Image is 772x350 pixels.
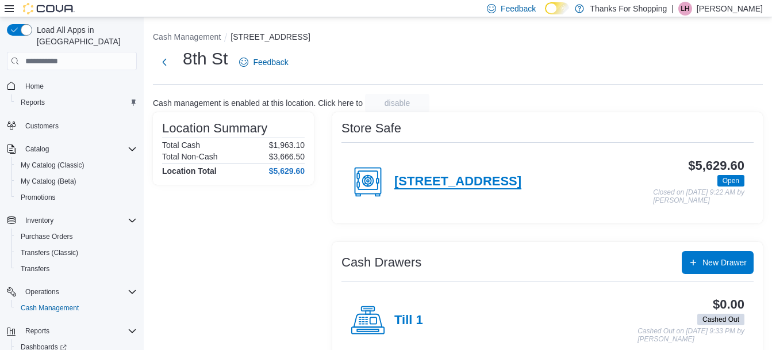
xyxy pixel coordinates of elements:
[21,177,76,186] span: My Catalog (Beta)
[365,94,429,112] button: disable
[16,191,137,204] span: Promotions
[688,159,744,173] h3: $5,629.60
[16,158,137,172] span: My Catalog (Classic)
[21,214,58,227] button: Inventory
[21,214,137,227] span: Inventory
[25,121,59,131] span: Customers
[2,323,141,339] button: Reports
[231,32,310,41] button: [STREET_ADDRESS]
[21,161,85,170] span: My Catalog (Classic)
[16,96,49,109] a: Reports
[2,77,141,94] button: Home
[153,98,363,108] p: Cash management is enabled at this location. Click here to
[11,245,141,261] button: Transfers (Classic)
[269,140,305,150] p: $1,963.10
[253,56,288,68] span: Feedback
[2,284,141,300] button: Operations
[671,2,674,16] p: |
[21,98,45,107] span: Reports
[713,298,744,311] h3: $0.00
[162,166,217,176] h4: Location Total
[11,229,141,245] button: Purchase Orders
[21,232,73,241] span: Purchase Orders
[16,262,54,276] a: Transfers
[653,189,744,204] p: Closed on [DATE] 9:22 AM by [PERSON_NAME]
[385,97,410,109] span: disable
[11,157,141,173] button: My Catalog (Classic)
[394,174,521,189] h4: [STREET_ADDRESS]
[341,121,401,135] h3: Store Safe
[269,152,305,161] p: $3,666.50
[16,174,137,188] span: My Catalog (Beta)
[21,248,78,257] span: Transfers (Classic)
[25,326,49,336] span: Reports
[637,328,744,343] p: Cashed Out on [DATE] 9:33 PM by [PERSON_NAME]
[21,285,137,299] span: Operations
[590,2,667,16] p: Thanks For Shopping
[16,158,89,172] a: My Catalog (Classic)
[153,51,176,74] button: Next
[11,94,141,111] button: Reports
[697,314,744,325] span: Cashed Out
[25,287,59,296] span: Operations
[16,262,137,276] span: Transfers
[21,264,49,273] span: Transfers
[723,176,739,186] span: Open
[394,313,423,328] h4: Till 1
[702,314,739,325] span: Cashed Out
[16,301,137,315] span: Cash Management
[153,32,221,41] button: Cash Management
[162,140,200,150] h6: Total Cash
[183,47,228,70] h1: 8th St
[21,78,137,93] span: Home
[21,324,137,338] span: Reports
[11,173,141,189] button: My Catalog (Beta)
[2,141,141,157] button: Catalog
[11,261,141,277] button: Transfers
[21,79,48,93] a: Home
[16,191,60,204] a: Promotions
[702,257,747,268] span: New Drawer
[16,230,137,244] span: Purchase Orders
[269,166,305,176] h4: $5,629.60
[682,251,754,274] button: New Drawer
[11,189,141,206] button: Promotions
[16,230,78,244] a: Purchase Orders
[153,31,763,45] nav: An example of EuiBreadcrumbs
[25,144,49,154] span: Catalog
[545,14,546,15] span: Dark Mode
[21,142,53,156] button: Catalog
[25,216,53,225] span: Inventory
[11,300,141,316] button: Cash Management
[501,3,536,14] span: Feedback
[162,121,267,135] h3: Location Summary
[25,82,44,91] span: Home
[16,301,83,315] a: Cash Management
[697,2,763,16] p: [PERSON_NAME]
[2,117,141,134] button: Customers
[21,119,137,133] span: Customers
[21,142,137,156] span: Catalog
[23,3,75,14] img: Cova
[545,2,569,14] input: Dark Mode
[2,212,141,229] button: Inventory
[16,246,83,260] a: Transfers (Classic)
[341,256,421,269] h3: Cash Drawers
[21,285,64,299] button: Operations
[678,2,692,16] div: Lauren Hergott
[681,2,689,16] span: LH
[21,119,63,133] a: Customers
[21,324,54,338] button: Reports
[162,152,218,161] h6: Total Non-Cash
[21,193,56,202] span: Promotions
[32,24,137,47] span: Load All Apps in [GEOGRAPHIC_DATA]
[16,96,137,109] span: Reports
[717,175,744,187] span: Open
[16,174,81,188] a: My Catalog (Beta)
[235,51,293,74] a: Feedback
[21,303,79,313] span: Cash Management
[16,246,137,260] span: Transfers (Classic)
